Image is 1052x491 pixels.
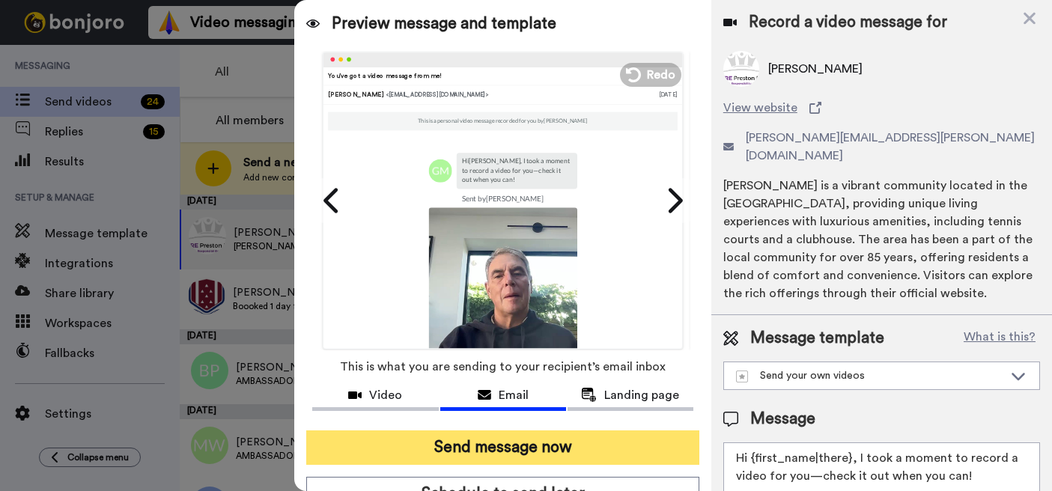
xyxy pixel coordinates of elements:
p: Hi [PERSON_NAME] , I took a moment to record a video for you—check it out when you can! [462,156,571,184]
span: This is what you are sending to your recipient’s email inbox [340,350,666,383]
span: [PERSON_NAME][EMAIL_ADDRESS][PERSON_NAME][DOMAIN_NAME] [746,129,1040,165]
div: message notification from Grant, 12w ago. Hi Graham, Overwhelmed with Bonjoro tasks and videos to... [22,31,277,81]
img: gm.png [428,159,451,182]
p: Message from Grant, sent 12w ago [65,58,258,71]
span: Message template [750,327,884,350]
span: Video [369,386,402,404]
td: Sent by [PERSON_NAME] [428,189,577,207]
p: Hi [PERSON_NAME], Overwhelmed with [PERSON_NAME] tasks and videos to do? Use Workflow Filters to ... [65,43,258,58]
p: This is a personal video message recorded for you by [PERSON_NAME] [418,118,588,125]
div: [DATE] [659,90,678,99]
div: [PERSON_NAME] [328,90,659,99]
button: Send message now [306,430,699,465]
button: What is this? [959,327,1040,350]
div: [PERSON_NAME] is a vibrant community located in the [GEOGRAPHIC_DATA], providing unique living ex... [723,177,1040,302]
div: Send your own videos [736,368,1003,383]
span: View website [723,99,797,117]
img: 2Q== [428,207,577,356]
img: demo-template.svg [736,370,748,382]
img: Profile image for Grant [34,45,58,69]
span: Landing page [604,386,679,404]
span: Message [750,408,815,430]
a: View website [723,99,1040,117]
span: Email [499,386,529,404]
